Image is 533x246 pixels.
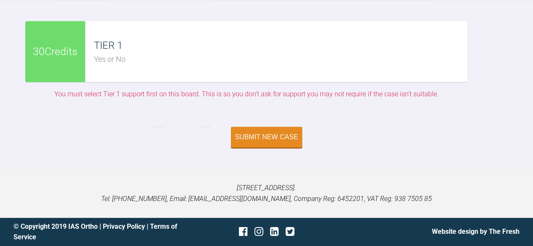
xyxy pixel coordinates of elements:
button: Submit New Case [231,127,303,148]
p: [STREET_ADDRESS]. Tel: [PHONE_NUMBER], Email: [EMAIL_ADDRESS][DOMAIN_NAME], Company Reg: 6452201,... [13,183,520,204]
div: Submit New Case [235,133,298,141]
div: You must select Tier 1 support first on this board. This is so you don’t ask for support you may ... [25,89,467,100]
span: 30 Credits [33,46,78,57]
div: © Copyright 2019 IAS Ortho | | [13,221,182,243]
div: TIER 1 [94,37,467,53]
a: Website design by The Fresh [432,227,520,235]
div: Yes or No [94,53,467,66]
a: Privacy Policy [103,222,145,230]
